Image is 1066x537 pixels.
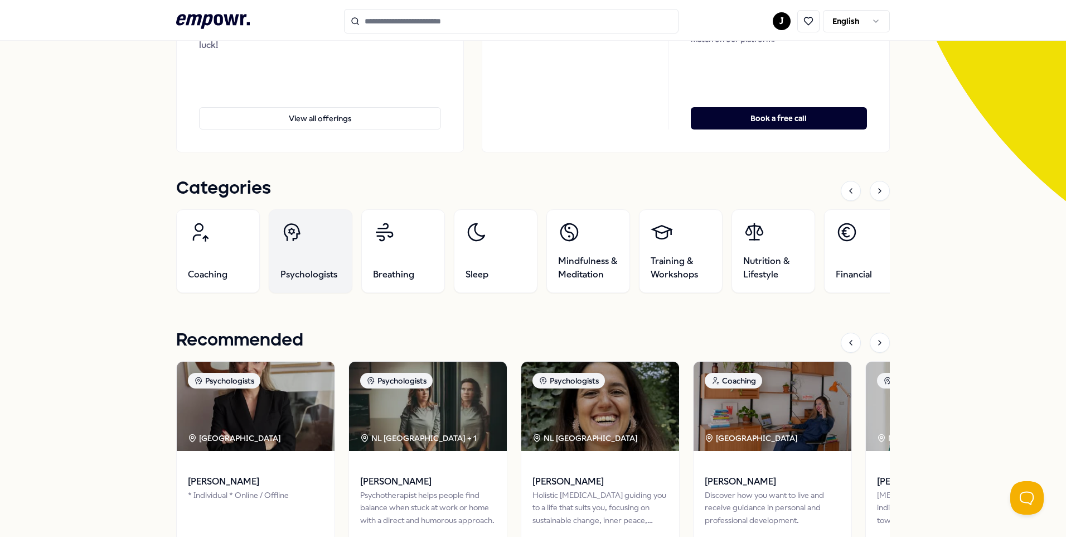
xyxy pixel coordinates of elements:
[521,362,679,451] img: package image
[188,432,283,444] div: [GEOGRAPHIC_DATA]
[360,432,477,444] div: NL [GEOGRAPHIC_DATA] + 1
[176,209,260,293] a: Coaching
[1010,481,1044,515] iframe: Help Scout Beacon - Open
[280,268,337,281] span: Psychologists
[454,209,537,293] a: Sleep
[877,432,984,444] div: NL [GEOGRAPHIC_DATA]
[176,327,303,354] h1: Recommended
[532,432,639,444] div: NL [GEOGRAPHIC_DATA]
[177,362,335,451] img: package image
[344,9,679,33] input: Search for products, categories or subcategories
[651,255,711,281] span: Training & Workshops
[705,474,840,489] span: [PERSON_NAME]
[360,489,496,526] div: Psychotherapist helps people find balance when stuck at work or home with a direct and humorous a...
[532,489,668,526] div: Holistic [MEDICAL_DATA] guiding you to a life that suits you, focusing on sustainable change, inn...
[731,209,815,293] a: Nutrition & Lifestyle
[188,489,323,526] div: * Individual * Online / Offline
[743,255,803,281] span: Nutrition & Lifestyle
[705,432,800,444] div: [GEOGRAPHIC_DATA]
[532,474,668,489] span: [PERSON_NAME]
[866,362,1024,451] img: package image
[558,255,618,281] span: Mindfulness & Meditation
[269,209,352,293] a: Psychologists
[199,89,441,130] a: View all offerings
[188,373,260,389] div: Psychologists
[360,474,496,489] span: [PERSON_NAME]
[373,268,414,281] span: Breathing
[199,107,441,130] button: View all offerings
[639,209,723,293] a: Training & Workshops
[694,362,851,451] img: package image
[188,268,227,281] span: Coaching
[836,268,872,281] span: Financial
[877,474,1012,489] span: [PERSON_NAME] Kleinlugtebeld
[360,373,433,389] div: Psychologists
[705,373,762,389] div: Coaching
[176,175,271,203] h1: Categories
[349,362,507,451] img: package image
[705,489,840,526] div: Discover how you want to live and receive guidance in personal and professional development.
[546,209,630,293] a: Mindfulness & Meditation
[466,268,488,281] span: Sleep
[877,489,1012,526] div: [MEDICAL_DATA] who guides individuals, couples, and teams toward healthier relationships, growth,...
[877,373,949,389] div: Psychologists
[824,209,908,293] a: Financial
[532,373,605,389] div: Psychologists
[188,474,323,489] span: [PERSON_NAME]
[691,107,867,130] button: Book a free call
[361,209,445,293] a: Breathing
[773,12,791,30] button: J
